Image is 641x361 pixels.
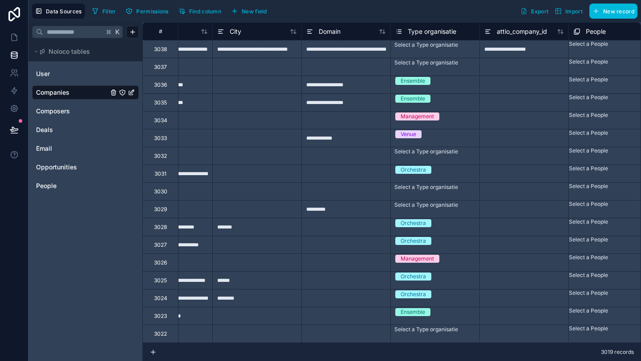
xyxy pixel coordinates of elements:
[394,201,458,209] div: Select a Type organisatie
[401,219,426,227] div: Orchestra
[531,8,548,15] span: Export
[569,76,608,83] div: Select a People
[569,129,608,136] div: Select a People
[36,107,70,116] span: Composers
[569,289,608,297] div: Select a People
[569,112,608,119] div: Select a People
[394,41,458,48] div: Select a Type organisatie
[36,163,77,172] span: Opportunities
[586,4,637,19] a: New record
[569,307,608,314] div: Select a People
[49,47,90,56] span: Noloco tables
[569,94,608,101] div: Select a People
[569,147,608,154] div: Select a People
[102,8,116,15] span: Filter
[32,4,85,19] button: Data Sources
[36,125,108,134] a: Deals
[154,135,167,142] div: 3033
[401,237,426,245] div: Orchestra
[154,99,167,106] div: 3035
[189,8,221,15] span: Find column
[32,104,139,118] div: Composers
[36,125,53,134] span: Deals
[394,184,458,191] div: Select a Type organisatie
[230,27,241,36] span: City
[228,4,270,18] button: New field
[175,4,224,18] button: Find column
[565,8,583,15] span: Import
[36,69,108,78] a: User
[601,349,634,356] span: 3019 records
[401,255,434,263] div: Management
[36,181,57,190] span: People
[586,27,606,36] span: People
[154,313,167,320] div: 3023
[401,290,426,298] div: Orchestra
[569,236,608,243] div: Select a People
[122,4,175,18] a: Permissions
[114,29,121,35] span: K
[401,166,426,174] div: Orchestra
[32,179,139,193] div: People
[32,85,139,100] div: Companies
[36,107,108,116] a: Composers
[154,46,167,53] div: 3038
[154,170,166,177] div: 3031
[401,112,434,120] div: Management
[36,144,52,153] span: Email
[32,160,139,174] div: Opportunities
[401,308,425,316] div: Ensemble
[552,4,586,19] button: Import
[154,259,167,266] div: 3026
[36,144,108,153] a: Email
[46,8,82,15] span: Data Sources
[154,117,167,124] div: 3034
[154,224,167,231] div: 3028
[154,241,167,249] div: 3027
[154,81,167,88] div: 3036
[32,45,134,58] button: Noloco tables
[569,165,608,172] div: Select a People
[150,28,171,35] div: #
[242,8,267,15] span: New field
[154,295,167,302] div: 3024
[569,254,608,261] div: Select a People
[32,123,139,137] div: Deals
[154,206,167,213] div: 3029
[154,188,167,195] div: 3030
[36,163,108,172] a: Opportunities
[589,4,637,19] button: New record
[32,141,139,156] div: Email
[569,201,608,208] div: Select a People
[36,69,50,78] span: User
[394,59,458,66] div: Select a Type organisatie
[36,181,108,190] a: People
[122,4,171,18] button: Permissions
[569,183,608,190] div: Select a People
[569,40,608,48] div: Select a People
[154,152,167,160] div: 3032
[36,88,69,97] span: Companies
[401,130,416,138] div: Venue
[603,8,634,15] span: New record
[394,148,458,155] div: Select a Type organisatie
[394,326,458,333] div: Select a Type organisatie
[401,273,426,281] div: Orchestra
[401,77,425,85] div: Ensemble
[136,8,168,15] span: Permissions
[569,218,608,225] div: Select a People
[401,95,425,103] div: Ensemble
[517,4,552,19] button: Export
[497,27,547,36] span: attio_company_id
[569,272,608,279] div: Select a People
[89,4,119,18] button: Filter
[154,330,167,337] div: 3022
[154,64,167,71] div: 3037
[319,27,341,36] span: Domain
[569,325,608,332] div: Select a People
[36,88,108,97] a: Companies
[154,277,167,284] div: 3025
[32,67,139,81] div: User
[569,58,608,65] div: Select a People
[408,27,456,36] span: Type organisatie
